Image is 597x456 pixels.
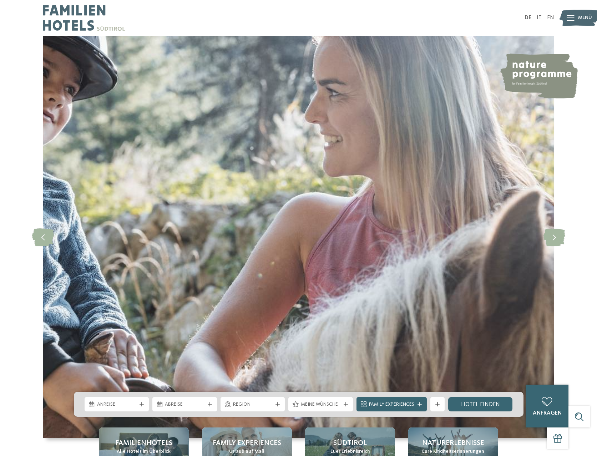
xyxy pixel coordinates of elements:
[525,15,531,21] a: DE
[537,15,542,21] a: IT
[547,15,554,21] a: EN
[448,397,513,411] a: Hotel finden
[526,385,568,427] a: anfragen
[422,438,484,448] span: Naturerlebnisse
[369,401,414,408] span: Family Experiences
[578,14,592,21] span: Menü
[499,54,578,98] img: nature programme by Familienhotels Südtirol
[165,401,204,408] span: Abreise
[115,438,172,448] span: Familienhotels
[117,448,171,455] span: Alle Hotels im Überblick
[43,36,554,438] img: Familienhotels Südtirol: The happy family places
[213,438,281,448] span: Family Experiences
[333,438,367,448] span: Südtirol
[533,410,562,416] span: anfragen
[229,448,264,455] span: Urlaub auf Maß
[301,401,340,408] span: Meine Wünsche
[422,448,484,455] span: Eure Kindheitserinnerungen
[233,401,273,408] span: Region
[330,448,370,455] span: Euer Erlebnisreich
[97,401,137,408] span: Anreise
